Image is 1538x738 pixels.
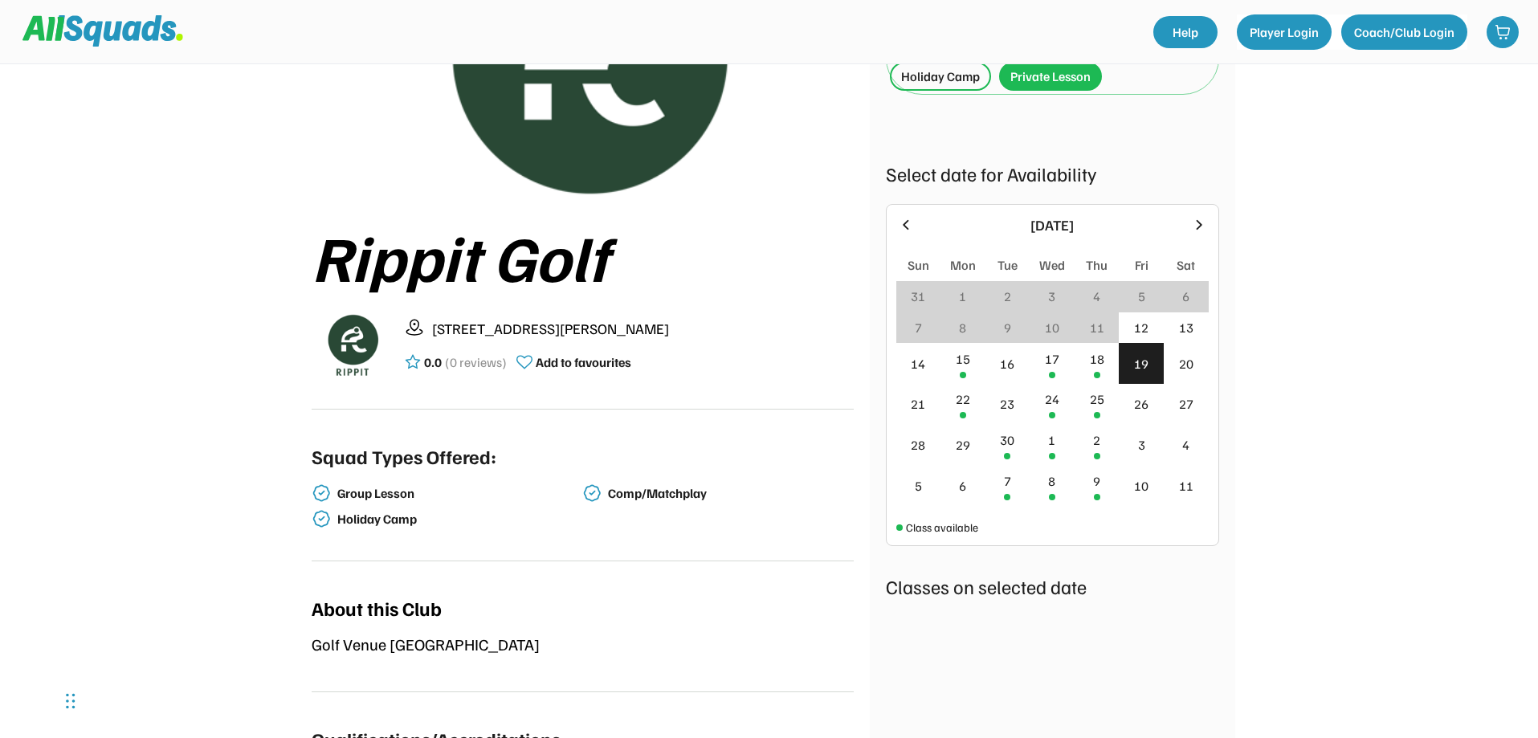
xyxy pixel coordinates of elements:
div: 19 [1134,354,1148,373]
div: 14 [911,354,925,373]
div: Rippit Golf [312,221,854,292]
a: Help [1153,16,1218,48]
div: 8 [959,318,966,337]
div: 21 [911,394,925,414]
div: 7 [1004,471,1011,491]
div: Squad Types Offered: [312,442,496,471]
div: 29 [956,435,970,455]
div: 16 [1000,354,1014,373]
div: 9 [1093,471,1100,491]
div: Thu [1086,255,1108,275]
div: Comp/Matchplay [608,486,851,501]
div: 26 [1134,394,1148,414]
div: 25 [1090,389,1104,409]
div: 2 [1093,430,1100,450]
div: Wed [1039,255,1065,275]
div: 8 [1048,471,1055,491]
div: Group Lesson [337,486,580,501]
div: 0.0 [424,353,442,372]
div: Golf Venue [GEOGRAPHIC_DATA] [312,632,854,656]
div: [DATE] [924,214,1181,236]
div: 2 [1004,287,1011,306]
div: About this Club [312,593,442,622]
div: 24 [1045,389,1059,409]
div: 1 [959,287,966,306]
div: 5 [1138,287,1145,306]
img: check-verified-01.svg [582,483,602,503]
div: 1 [1048,430,1055,450]
div: Add to favourites [536,353,631,372]
div: 30 [1000,430,1014,450]
img: shopping-cart-01%20%281%29.svg [1495,24,1511,40]
div: 3 [1138,435,1145,455]
div: 12 [1134,318,1148,337]
div: Classes on selected date [886,572,1219,601]
div: 22 [956,389,970,409]
img: Squad%20Logo.svg [22,15,183,46]
div: 6 [1182,287,1189,306]
img: check-verified-01.svg [312,509,331,528]
img: Rippitlogov2_green.png [312,304,392,385]
img: check-verified-01.svg [312,483,331,503]
div: Holiday Camp [901,67,980,86]
div: Select date for Availability [886,159,1219,188]
button: Player Login [1237,14,1332,50]
div: 13 [1179,318,1193,337]
div: 4 [1182,435,1189,455]
div: 23 [1000,394,1014,414]
div: 11 [1179,476,1193,495]
div: Holiday Camp [337,512,580,527]
div: 4 [1093,287,1100,306]
div: Sun [908,255,929,275]
div: Mon [950,255,976,275]
div: 31 [911,287,925,306]
div: 17 [1045,349,1059,369]
div: 5 [915,476,922,495]
div: 10 [1134,476,1148,495]
div: 7 [915,318,922,337]
div: 10 [1045,318,1059,337]
div: 18 [1090,349,1104,369]
div: (0 reviews) [445,353,507,372]
div: [STREET_ADDRESS][PERSON_NAME] [432,318,854,340]
button: Coach/Club Login [1341,14,1467,50]
div: Tue [997,255,1018,275]
div: 15 [956,349,970,369]
div: 6 [959,476,966,495]
div: Private Lesson [1010,67,1091,86]
div: 3 [1048,287,1055,306]
div: 9 [1004,318,1011,337]
div: 11 [1090,318,1104,337]
div: 28 [911,435,925,455]
div: Class available [906,519,978,536]
div: Sat [1177,255,1195,275]
div: Fri [1135,255,1148,275]
div: 27 [1179,394,1193,414]
div: 20 [1179,354,1193,373]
